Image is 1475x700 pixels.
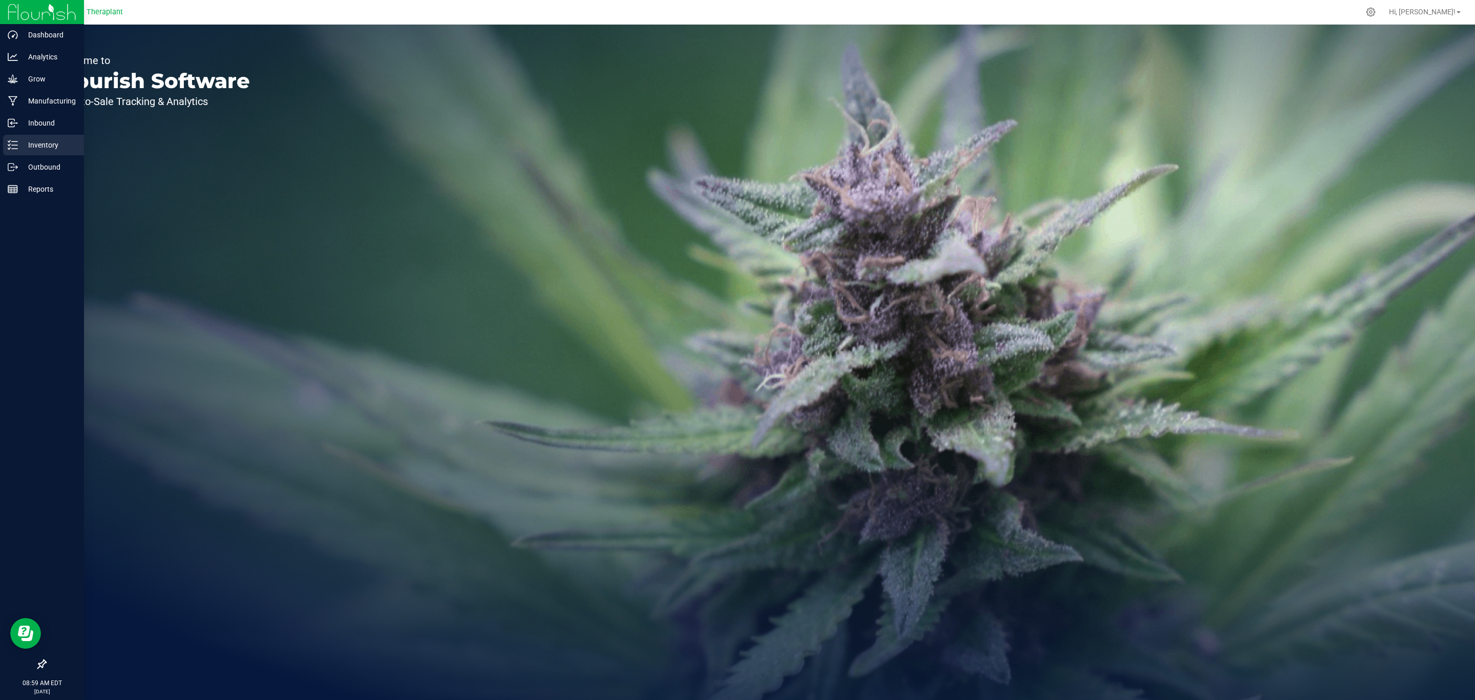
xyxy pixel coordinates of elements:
p: [DATE] [5,688,79,695]
p: Grow [18,73,79,85]
span: Theraplant [87,8,123,16]
p: Manufacturing [18,95,79,107]
div: Manage settings [1364,7,1377,17]
inline-svg: Manufacturing [8,96,18,106]
p: 08:59 AM EDT [5,678,79,688]
p: Inventory [18,139,79,151]
p: Analytics [18,51,79,63]
p: Reports [18,183,79,195]
inline-svg: Outbound [8,162,18,172]
p: Seed-to-Sale Tracking & Analytics [55,96,250,107]
inline-svg: Analytics [8,52,18,62]
inline-svg: Inventory [8,140,18,150]
p: Inbound [18,117,79,129]
inline-svg: Grow [8,74,18,84]
inline-svg: Inbound [8,118,18,128]
p: Outbound [18,161,79,173]
inline-svg: Reports [8,184,18,194]
p: Welcome to [55,55,250,66]
iframe: Resource center [10,618,41,649]
p: Flourish Software [55,71,250,91]
inline-svg: Dashboard [8,30,18,40]
span: Hi, [PERSON_NAME]! [1389,8,1456,16]
p: Dashboard [18,29,79,41]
